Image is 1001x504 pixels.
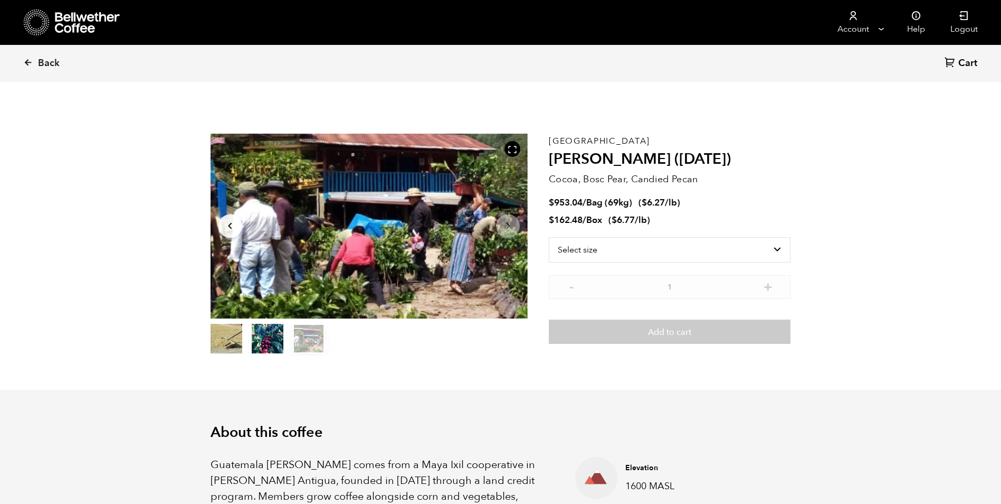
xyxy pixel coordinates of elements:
[608,214,650,226] span: ( )
[586,214,602,226] span: Box
[549,151,790,169] h2: [PERSON_NAME] ([DATE])
[958,57,977,70] span: Cart
[583,214,586,226] span: /
[642,197,665,209] bdi: 6.27
[642,197,647,209] span: $
[612,214,635,226] bdi: 6.77
[211,424,791,441] h2: About this coffee
[549,172,790,186] p: Cocoa, Bosc Pear, Candied Pecan
[612,214,617,226] span: $
[583,197,586,209] span: /
[549,197,554,209] span: $
[665,197,677,209] span: /lb
[549,320,790,344] button: Add to cart
[945,57,980,71] a: Cart
[549,214,583,226] bdi: 162.48
[625,479,771,493] p: 1600 MASL
[638,197,680,209] span: ( )
[38,57,60,70] span: Back
[565,281,578,291] button: -
[586,197,632,209] span: Bag (69kg)
[549,214,554,226] span: $
[635,214,647,226] span: /lb
[549,197,583,209] bdi: 953.04
[761,281,775,291] button: +
[625,463,771,473] h4: Elevation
